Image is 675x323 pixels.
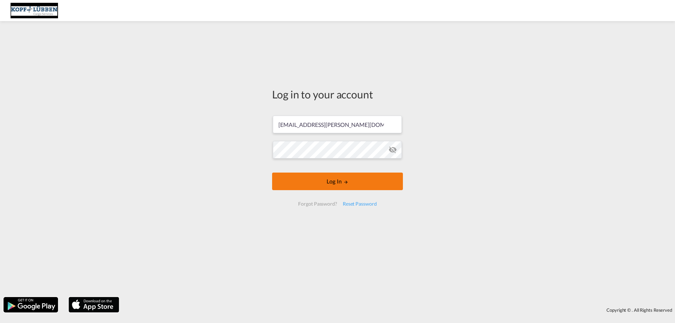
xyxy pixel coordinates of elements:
[272,87,403,102] div: Log in to your account
[273,116,402,133] input: Enter email/phone number
[123,304,675,316] div: Copyright © . All Rights Reserved
[68,296,120,313] img: apple.png
[295,198,340,210] div: Forgot Password?
[11,3,58,19] img: 25cf3bb0aafc11ee9c4fdbd399af7748.JPG
[272,173,403,190] button: LOGIN
[3,296,59,313] img: google.png
[388,146,397,154] md-icon: icon-eye-off
[340,198,380,210] div: Reset Password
